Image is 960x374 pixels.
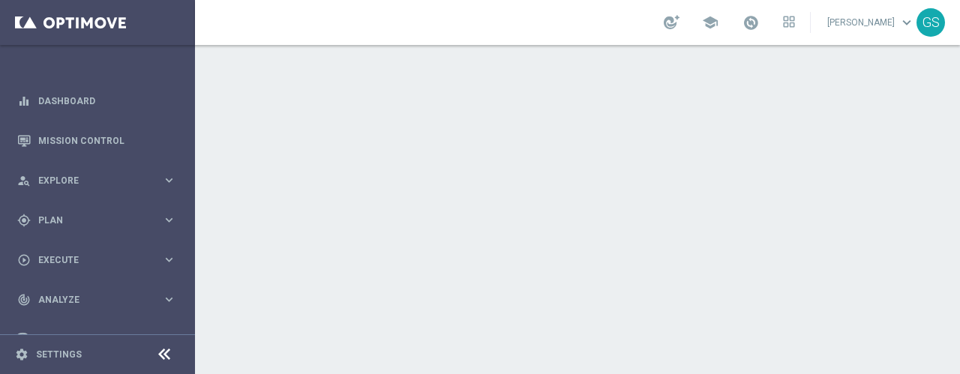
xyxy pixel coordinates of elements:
[17,253,162,267] div: Execute
[36,350,82,359] a: Settings
[17,293,162,307] div: Analyze
[38,216,162,225] span: Plan
[916,8,945,37] div: GS
[162,173,176,187] i: keyboard_arrow_right
[17,293,31,307] i: track_changes
[162,292,176,307] i: keyboard_arrow_right
[16,334,177,346] button: Data Studio keyboard_arrow_right
[17,81,176,121] div: Dashboard
[16,254,177,266] button: play_circle_outline Execute keyboard_arrow_right
[17,253,31,267] i: play_circle_outline
[16,135,177,147] button: Mission Control
[16,175,177,187] button: person_search Explore keyboard_arrow_right
[17,94,31,108] i: equalizer
[17,174,31,187] i: person_search
[17,121,176,160] div: Mission Control
[702,14,718,31] span: school
[15,348,28,361] i: settings
[38,81,176,121] a: Dashboard
[898,14,915,31] span: keyboard_arrow_down
[162,213,176,227] i: keyboard_arrow_right
[38,121,176,160] a: Mission Control
[17,214,162,227] div: Plan
[826,11,916,34] a: [PERSON_NAME]keyboard_arrow_down
[16,95,177,107] button: equalizer Dashboard
[38,176,162,185] span: Explore
[38,256,162,265] span: Execute
[162,332,176,346] i: keyboard_arrow_right
[38,295,162,304] span: Analyze
[17,214,31,227] i: gps_fixed
[16,294,177,306] button: track_changes Analyze keyboard_arrow_right
[162,253,176,267] i: keyboard_arrow_right
[16,214,177,226] button: gps_fixed Plan keyboard_arrow_right
[17,174,162,187] div: Explore
[17,333,162,346] div: Data Studio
